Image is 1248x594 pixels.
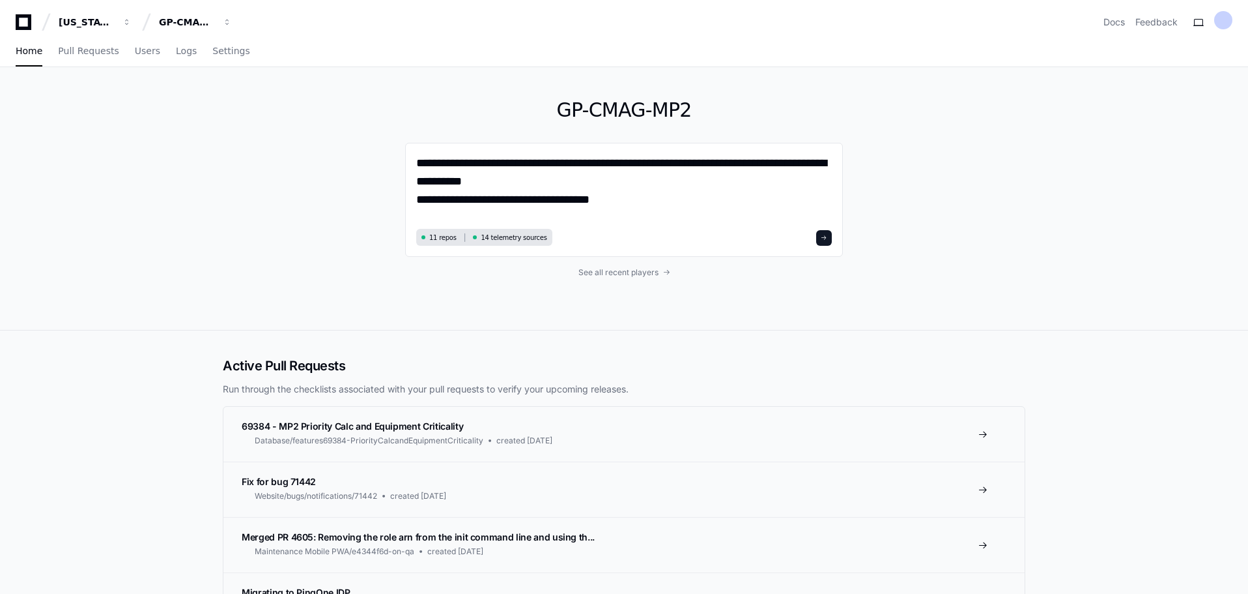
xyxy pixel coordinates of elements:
a: 69384 - MP2 Priority Calc and Equipment CriticalityDatabase/features69384-PriorityCalcandEquipmen... [223,407,1025,462]
span: See all recent players [578,267,659,278]
button: Feedback [1135,16,1178,29]
span: 11 repos [429,233,457,243]
a: Logs [176,37,197,67]
span: Logs [176,47,197,55]
span: Settings [212,47,249,55]
span: 69384 - MP2 Priority Calc and Equipment Criticality [242,421,463,432]
a: See all recent players [405,267,843,278]
span: Pull Requests [58,47,119,55]
button: [US_STATE] Pacific [53,10,137,34]
h1: GP-CMAG-MP2 [405,98,843,122]
a: Merged PR 4605: Removing the role arn from the init command line and using th...Maintenance Mobil... [223,517,1025,572]
span: Users [135,47,160,55]
a: Pull Requests [58,37,119,67]
div: [US_STATE] Pacific [59,16,115,29]
a: Settings [212,37,249,67]
span: Website/bugs/notifications/71442 [255,491,377,501]
span: Database/features69384-PriorityCalcandEquipmentCriticality [255,436,483,446]
span: created [DATE] [390,491,446,501]
span: Fix for bug 71442 [242,476,316,487]
a: Fix for bug 71442Website/bugs/notifications/71442created [DATE] [223,462,1025,517]
span: Home [16,47,42,55]
a: Docs [1103,16,1125,29]
span: created [DATE] [496,436,552,446]
a: Users [135,37,160,67]
span: Merged PR 4605: Removing the role arn from the init command line and using th... [242,531,595,542]
span: Maintenance Mobile PWA/e4344f6d-on-qa [255,546,414,557]
button: GP-CMAG-MP2 [154,10,237,34]
span: created [DATE] [427,546,483,557]
a: Home [16,37,42,67]
span: 14 telemetry sources [481,233,546,243]
p: Run through the checklists associated with your pull requests to verify your upcoming releases. [223,383,1025,396]
h2: Active Pull Requests [223,357,1025,375]
div: GP-CMAG-MP2 [159,16,215,29]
